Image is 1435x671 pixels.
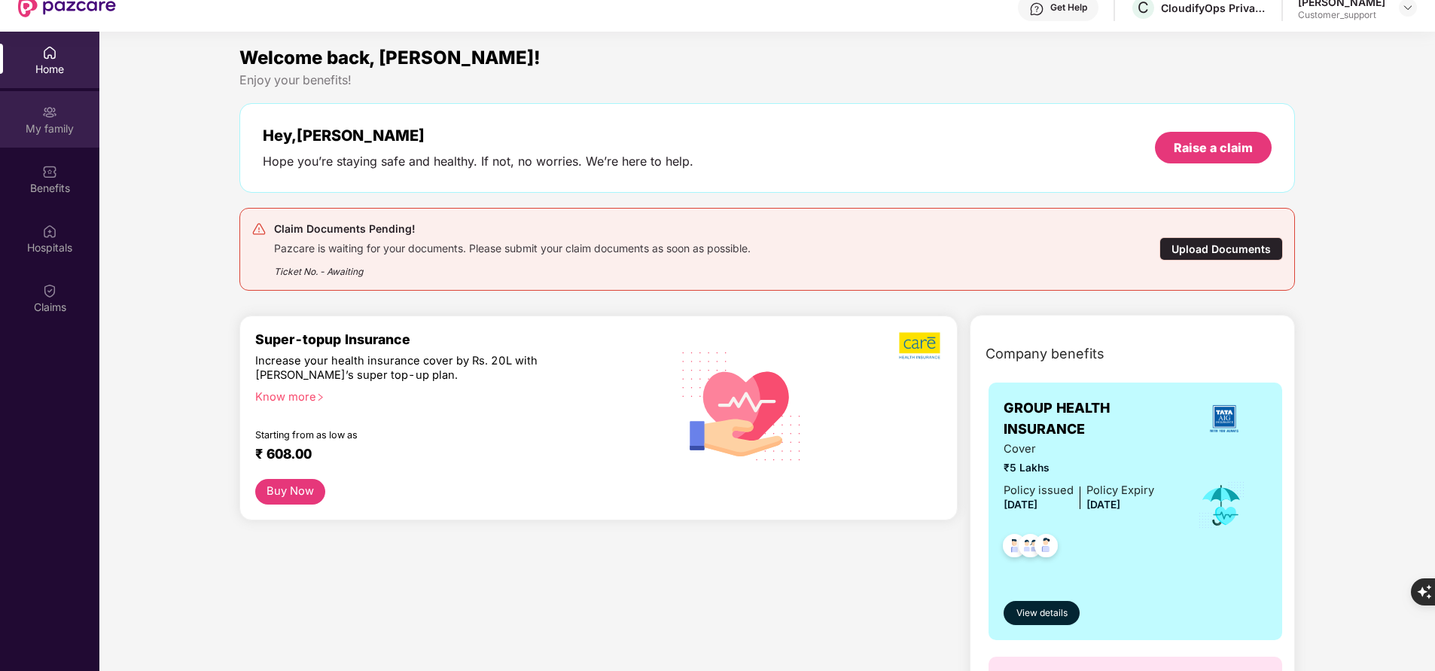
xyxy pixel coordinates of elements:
div: Policy Expiry [1086,482,1154,499]
div: Hope you’re staying safe and healthy. If not, no worries. We’re here to help. [263,154,693,169]
img: svg+xml;base64,PHN2ZyBpZD0iSG9zcGl0YWxzIiB4bWxucz0iaHR0cDovL3d3dy53My5vcmcvMjAwMC9zdmciIHdpZHRoPS... [42,224,57,239]
span: View details [1016,606,1068,621]
div: Upload Documents [1159,237,1283,261]
div: Raise a claim [1174,139,1253,156]
div: Starting from as low as [255,429,592,440]
span: GROUP HEALTH INSURANCE [1004,398,1182,441]
img: svg+xml;base64,PHN2ZyBpZD0iQmVuZWZpdHMiIHhtbG5zPSJodHRwOi8vd3d3LnczLm9yZy8yMDAwL3N2ZyIgd2lkdGg9Ij... [42,164,57,179]
img: svg+xml;base64,PHN2ZyBpZD0iSGVscC0zMngzMiIgeG1sbnM9Imh0dHA6Ly93d3cudzMub3JnLzIwMDAvc3ZnIiB3aWR0aD... [1029,2,1044,17]
button: Buy Now [255,479,324,505]
img: svg+xml;base64,PHN2ZyBpZD0iQ2xhaW0iIHhtbG5zPSJodHRwOi8vd3d3LnczLm9yZy8yMDAwL3N2ZyIgd2lkdGg9IjIwIi... [42,283,57,298]
img: svg+xml;base64,PHN2ZyB4bWxucz0iaHR0cDovL3d3dy53My5vcmcvMjAwMC9zdmciIHdpZHRoPSIyNCIgaGVpZ2h0PSIyNC... [251,221,267,236]
span: Cover [1004,441,1154,458]
span: right [316,393,324,401]
div: Hey, [PERSON_NAME] [263,127,693,145]
span: [DATE] [1086,499,1120,511]
img: b5dec4f62d2307b9de63beb79f102df3.png [899,331,942,360]
img: svg+xml;base64,PHN2ZyB4bWxucz0iaHR0cDovL3d3dy53My5vcmcvMjAwMC9zdmciIHdpZHRoPSI0OC45NDMiIGhlaWdodD... [996,529,1033,566]
img: icon [1197,480,1246,530]
img: svg+xml;base64,PHN2ZyBpZD0iRHJvcGRvd24tMzJ4MzIiIHhtbG5zPSJodHRwOi8vd3d3LnczLm9yZy8yMDAwL3N2ZyIgd2... [1402,2,1414,14]
span: Welcome back, [PERSON_NAME]! [239,47,541,69]
span: [DATE] [1004,499,1037,511]
img: svg+xml;base64,PHN2ZyB4bWxucz0iaHR0cDovL3d3dy53My5vcmcvMjAwMC9zdmciIHdpZHRoPSI0OC45MTUiIGhlaWdodD... [1012,529,1049,566]
button: View details [1004,601,1080,625]
div: Customer_support [1298,9,1385,21]
div: Super-topup Insurance [255,331,656,347]
span: Company benefits [986,343,1104,364]
div: Enjoy your benefits! [239,72,1294,88]
img: insurerLogo [1204,398,1245,439]
div: Increase your health insurance cover by Rs. 20L with [PERSON_NAME]’s super top-up plan. [255,354,591,383]
img: svg+xml;base64,PHN2ZyBpZD0iSG9tZSIgeG1sbnM9Imh0dHA6Ly93d3cudzMub3JnLzIwMDAvc3ZnIiB3aWR0aD0iMjAiIG... [42,45,57,60]
img: svg+xml;base64,PHN2ZyB4bWxucz0iaHR0cDovL3d3dy53My5vcmcvMjAwMC9zdmciIHhtbG5zOnhsaW5rPSJodHRwOi8vd3... [670,332,814,478]
div: Know more [255,390,647,401]
img: svg+xml;base64,PHN2ZyB3aWR0aD0iMjAiIGhlaWdodD0iMjAiIHZpZXdCb3g9IjAgMCAyMCAyMCIgZmlsbD0ibm9uZSIgeG... [42,105,57,120]
img: svg+xml;base64,PHN2ZyB4bWxucz0iaHR0cDovL3d3dy53My5vcmcvMjAwMC9zdmciIHdpZHRoPSI0OC45NDMiIGhlaWdodD... [1028,529,1065,566]
div: ₹ 608.00 [255,446,641,464]
div: CloudifyOps Private Limited [1161,1,1266,15]
div: Policy issued [1004,482,1074,499]
div: Pazcare is waiting for your documents. Please submit your claim documents as soon as possible. [274,238,751,255]
div: Ticket No. - Awaiting [274,255,751,279]
div: Get Help [1050,2,1087,14]
span: ₹5 Lakhs [1004,460,1154,477]
div: Claim Documents Pending! [274,220,751,238]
